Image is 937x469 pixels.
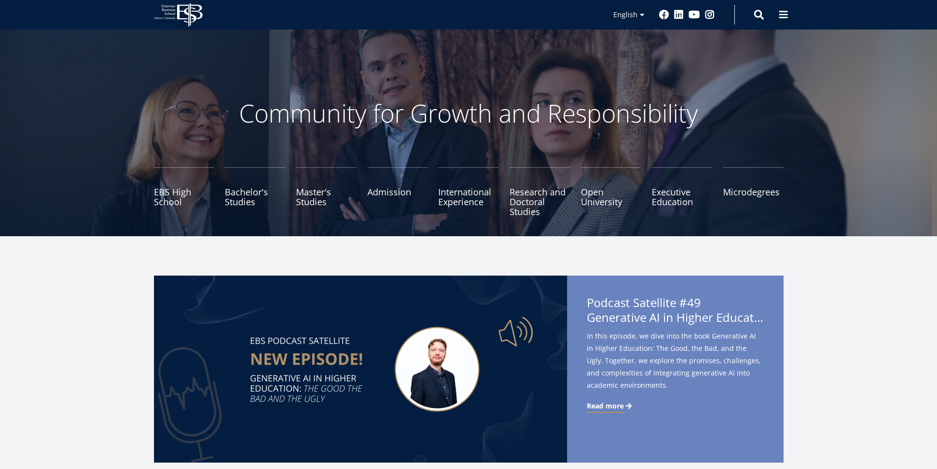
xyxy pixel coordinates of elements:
span: Read more [587,401,624,411]
a: Open University [581,167,641,217]
span: Podcast Satellite #49 [587,295,764,328]
span: In this episode, we dive into the book Generative AI in Higher Education: The Good, the Bad, and ... [587,330,764,391]
a: Instagram [705,10,715,20]
a: Linkedin [674,10,684,20]
a: International Experience [438,167,499,217]
a: Research and Doctoral Studies [510,167,570,217]
a: Executive Education [652,167,712,217]
a: Facebook [659,10,669,20]
p: Community for Growth and Responsibility [208,98,729,128]
a: Master's Studies [296,167,357,217]
a: Youtube [689,10,700,20]
img: Satellite #49 [154,276,567,463]
a: Read more [587,401,634,411]
a: EBS High School [154,167,214,217]
a: Bachelor's Studies [225,167,285,217]
span: Generative AI in Higher Education: The Good, the Bad, and the Ugly [587,310,764,325]
a: Admission [367,167,428,217]
a: Microdegrees [723,167,784,217]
